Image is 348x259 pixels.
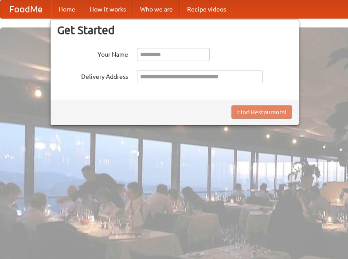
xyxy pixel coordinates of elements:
[180,0,233,18] a: Recipe videos
[0,0,51,18] a: FoodMe
[231,105,292,119] button: Find Restaurants!
[51,0,82,18] a: Home
[57,23,292,37] h3: Get Started
[133,0,180,18] a: Who we are
[57,70,128,81] label: Delivery Address
[57,48,128,59] label: Your Name
[82,0,133,18] a: How it works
